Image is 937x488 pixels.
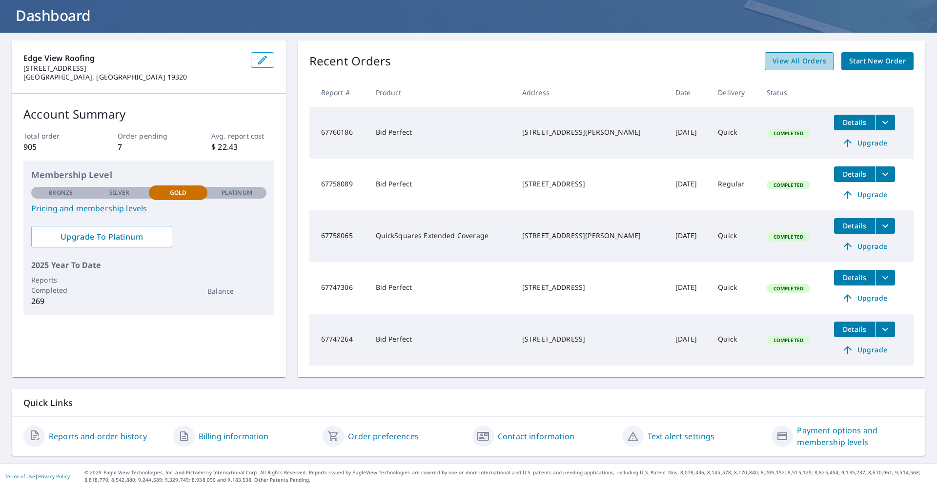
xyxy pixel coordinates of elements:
[759,78,826,107] th: Status
[23,52,243,64] p: Edge View Roofing
[5,473,35,480] a: Terms of Use
[49,430,147,442] a: Reports and order history
[875,322,895,337] button: filesDropdownBtn-67747264
[668,262,711,314] td: [DATE]
[710,159,758,210] td: Regular
[668,107,711,159] td: [DATE]
[834,270,875,285] button: detailsBtn-67747306
[768,130,809,137] span: Completed
[849,55,906,67] span: Start New Order
[710,314,758,366] td: Quick
[773,55,826,67] span: View All Orders
[222,188,252,197] p: Platinum
[368,159,514,210] td: Bid Perfect
[710,78,758,107] th: Delivery
[38,473,70,480] a: Privacy Policy
[840,189,889,201] span: Upgrade
[5,473,70,479] p: |
[834,342,895,358] a: Upgrade
[309,159,368,210] td: 67758089
[840,241,889,252] span: Upgrade
[199,430,269,442] a: Billing information
[118,131,180,141] p: Order pending
[522,179,660,189] div: [STREET_ADDRESS]
[23,397,914,409] p: Quick Links
[668,159,711,210] td: [DATE]
[840,292,889,304] span: Upgrade
[84,469,932,484] p: © 2025 Eagle View Technologies, Inc. and Pictometry International Corp. All Rights Reserved. Repo...
[768,285,809,292] span: Completed
[834,135,895,151] a: Upgrade
[170,188,186,197] p: Gold
[834,290,895,306] a: Upgrade
[39,231,164,242] span: Upgrade To Platinum
[768,182,809,188] span: Completed
[309,314,368,366] td: 67747264
[668,210,711,262] td: [DATE]
[309,78,368,107] th: Report #
[368,78,514,107] th: Product
[875,218,895,234] button: filesDropdownBtn-67758065
[840,221,869,230] span: Details
[765,52,834,70] a: View All Orders
[48,188,73,197] p: Bronze
[522,283,660,292] div: [STREET_ADDRESS]
[648,430,715,442] a: Text alert settings
[834,166,875,182] button: detailsBtn-67758089
[840,344,889,356] span: Upgrade
[368,262,514,314] td: Bid Perfect
[514,78,668,107] th: Address
[498,430,574,442] a: Contact information
[522,127,660,137] div: [STREET_ADDRESS][PERSON_NAME]
[118,141,180,153] p: 7
[840,118,869,127] span: Details
[309,262,368,314] td: 67747306
[834,115,875,130] button: detailsBtn-67760186
[841,52,914,70] a: Start New Order
[875,115,895,130] button: filesDropdownBtn-67760186
[834,187,895,203] a: Upgrade
[109,188,130,197] p: Silver
[668,314,711,366] td: [DATE]
[668,78,711,107] th: Date
[368,107,514,159] td: Bid Perfect
[23,131,86,141] p: Total order
[710,107,758,159] td: Quick
[840,273,869,282] span: Details
[834,239,895,254] a: Upgrade
[840,169,869,179] span: Details
[211,141,274,153] p: $ 22.43
[309,107,368,159] td: 67760186
[768,233,809,240] span: Completed
[31,203,266,214] a: Pricing and membership levels
[207,286,266,296] p: Balance
[875,166,895,182] button: filesDropdownBtn-67758089
[23,73,243,81] p: [GEOGRAPHIC_DATA], [GEOGRAPHIC_DATA] 19320
[840,137,889,149] span: Upgrade
[368,210,514,262] td: QuickSquares Extended Coverage
[23,105,274,123] p: Account Summary
[23,64,243,73] p: [STREET_ADDRESS]
[522,334,660,344] div: [STREET_ADDRESS]
[368,314,514,366] td: Bid Perfect
[834,322,875,337] button: detailsBtn-67747264
[710,262,758,314] td: Quick
[309,52,391,70] p: Recent Orders
[834,218,875,234] button: detailsBtn-67758065
[31,275,90,295] p: Reports Completed
[31,295,90,307] p: 269
[522,231,660,241] div: [STREET_ADDRESS][PERSON_NAME]
[309,210,368,262] td: 67758065
[768,337,809,344] span: Completed
[23,141,86,153] p: 905
[31,168,266,182] p: Membership Level
[797,425,914,448] a: Payment options and membership levels
[840,325,869,334] span: Details
[31,259,266,271] p: 2025 Year To Date
[31,226,172,247] a: Upgrade To Platinum
[12,5,925,25] h1: Dashboard
[211,131,274,141] p: Avg. report cost
[710,210,758,262] td: Quick
[348,430,419,442] a: Order preferences
[875,270,895,285] button: filesDropdownBtn-67747306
